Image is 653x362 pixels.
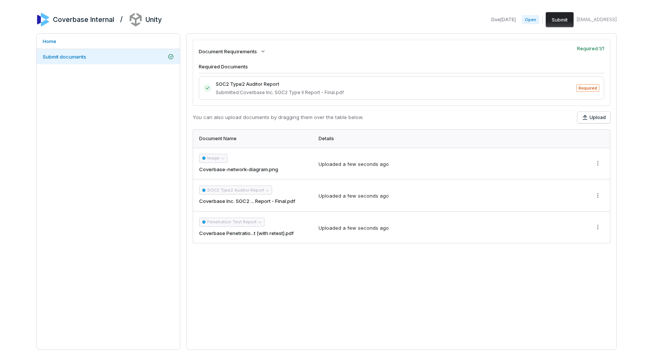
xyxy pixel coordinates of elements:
[120,13,123,24] h2: /
[216,80,572,88] span: SOC2 Type2 Auditor Report
[43,54,86,60] span: Submit documents
[37,49,180,64] a: Submit documents
[592,221,604,233] button: More actions
[522,15,539,24] span: Open
[577,112,610,123] button: Upload
[319,161,389,168] div: Uploaded
[37,34,180,49] a: Home
[546,12,574,27] button: Submit
[319,192,389,200] div: Uploaded
[343,224,389,232] div: a few seconds ago
[216,90,572,96] span: Submitted: Coverbase Inc. SOC2 Type II Report - Final.pdf
[199,230,294,237] span: Coverbase Penetratio...t (with retest).pdf
[145,15,162,25] h2: Unity
[343,161,389,168] div: a few seconds ago
[199,63,604,73] h4: Required Documents
[319,136,583,142] div: Details
[577,46,604,52] span: Required: 1 / 1
[53,15,114,25] h2: Coverbase Internal
[199,136,309,142] div: Document Name
[491,17,516,23] span: Due [DATE]
[199,166,278,173] span: Coverbase-network-diagram.png
[592,190,604,201] button: More actions
[577,17,617,23] span: [EMAIL_ADDRESS]
[193,114,364,121] p: You can also upload documents by dragging them over the table below.
[592,158,604,169] button: More actions
[197,43,268,59] button: Document Requirements
[319,224,389,232] div: Uploaded
[199,48,257,55] span: Document Requirements
[576,84,599,92] span: Required
[343,192,389,200] div: a few seconds ago
[199,198,295,205] span: Coverbase Inc. SOC2 ... Report - Final.pdf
